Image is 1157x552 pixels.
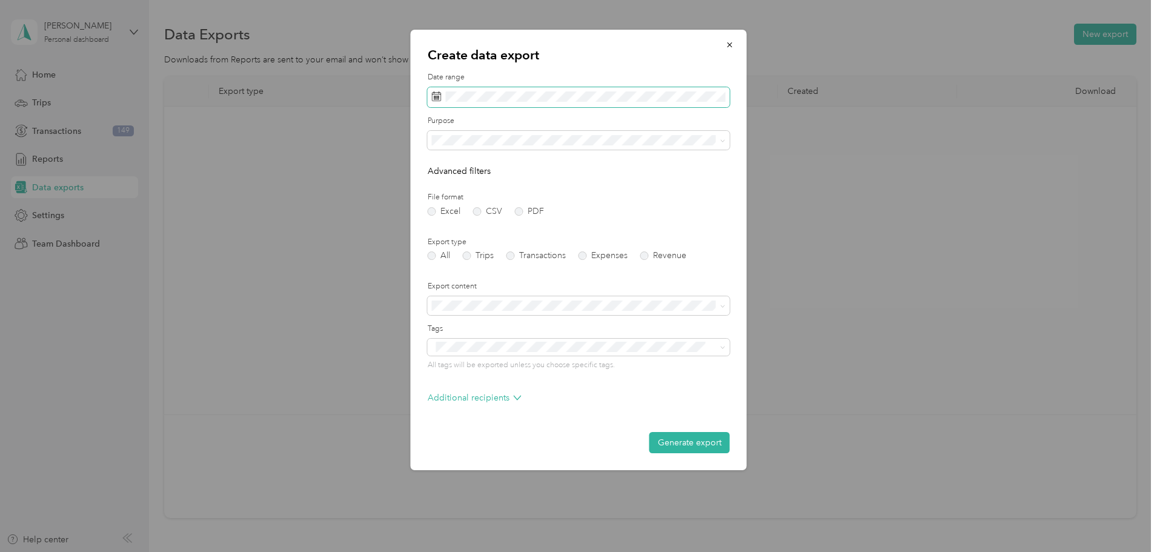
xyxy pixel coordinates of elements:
label: File format [428,192,730,203]
button: Generate export [649,432,730,453]
p: Additional recipients [428,391,522,404]
label: Purpose [428,116,730,127]
label: Revenue [640,251,686,260]
label: Expenses [578,251,628,260]
label: Trips [463,251,494,260]
label: Export content [428,281,730,292]
p: All tags will be exported unless you choose specific tags. [428,360,730,371]
label: PDF [515,207,544,216]
p: Create data export [428,47,730,64]
label: Tags [428,324,730,334]
label: Export type [428,237,730,248]
p: Advanced filters [428,165,730,178]
label: All [428,251,450,260]
label: CSV [473,207,502,216]
iframe: Everlance-gr Chat Button Frame [1089,484,1157,552]
label: Transactions [506,251,566,260]
label: Excel [428,207,460,216]
label: Date range [428,72,730,83]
